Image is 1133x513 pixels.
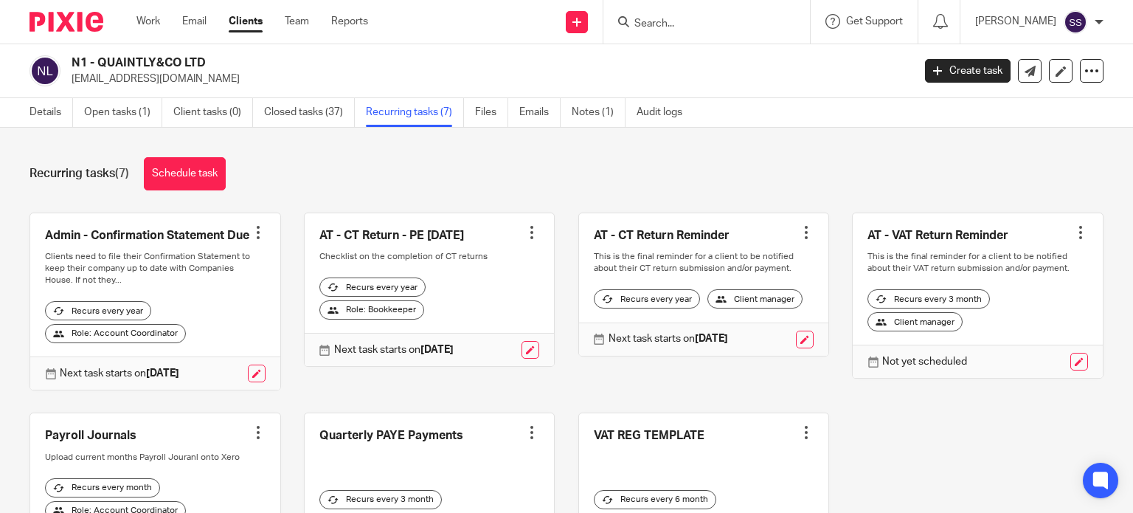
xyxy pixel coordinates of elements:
[637,98,693,127] a: Audit logs
[319,300,424,320] div: Role: Bookkeeper
[867,289,990,309] div: Recurs every 3 month
[609,331,728,346] p: Next task starts on
[572,98,626,127] a: Notes (1)
[319,490,442,509] div: Recurs every 3 month
[695,334,728,344] strong: [DATE]
[30,55,60,86] img: svg%3E
[115,168,129,179] span: (7)
[84,98,162,127] a: Open tasks (1)
[45,478,160,497] div: Recurs every month
[30,98,73,127] a: Details
[925,59,1011,83] a: Create task
[72,72,903,86] p: [EMAIL_ADDRESS][DOMAIN_NAME]
[72,55,737,71] h2: N1 - QUAINTLY&CO LTD
[867,312,963,331] div: Client manager
[707,289,803,309] div: Client manager
[144,157,226,190] a: Schedule task
[1064,10,1087,34] img: svg%3E
[366,98,464,127] a: Recurring tasks (7)
[475,98,508,127] a: Files
[30,12,103,32] img: Pixie
[334,342,454,357] p: Next task starts on
[182,14,207,29] a: Email
[331,14,368,29] a: Reports
[594,490,716,509] div: Recurs every 6 month
[319,278,426,297] div: Recurs every year
[420,345,454,355] strong: [DATE]
[846,16,903,27] span: Get Support
[594,289,700,309] div: Recurs every year
[975,14,1056,29] p: [PERSON_NAME]
[229,14,263,29] a: Clients
[882,354,967,369] p: Not yet scheduled
[136,14,160,29] a: Work
[60,366,179,381] p: Next task starts on
[519,98,561,127] a: Emails
[45,324,186,343] div: Role: Account Coordinator
[633,18,766,31] input: Search
[146,368,179,379] strong: [DATE]
[173,98,253,127] a: Client tasks (0)
[264,98,355,127] a: Closed tasks (37)
[285,14,309,29] a: Team
[30,166,129,182] h1: Recurring tasks
[45,301,151,320] div: Recurs every year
